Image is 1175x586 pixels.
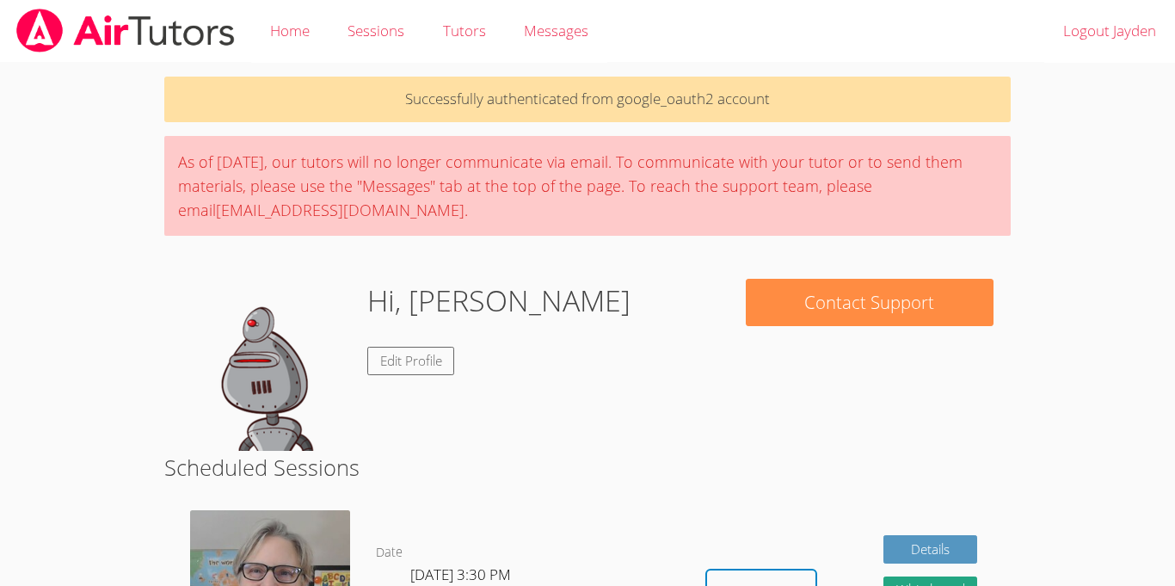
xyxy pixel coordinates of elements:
span: Messages [524,21,588,40]
div: As of [DATE], our tutors will no longer communicate via email. To communicate with your tutor or ... [164,136,1011,236]
span: [DATE] 3:30 PM [410,564,511,584]
p: Successfully authenticated from google_oauth2 account [164,77,1011,122]
button: Contact Support [746,279,994,326]
img: airtutors_banner-c4298cdbf04f3fff15de1276eac7730deb9818008684d7c2e4769d2f7ddbe033.png [15,9,237,52]
a: Edit Profile [367,347,455,375]
dt: Date [376,542,403,564]
h2: Scheduled Sessions [164,451,1011,484]
h1: Hi, [PERSON_NAME] [367,279,631,323]
a: Details [883,535,978,564]
img: default.png [181,279,354,451]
